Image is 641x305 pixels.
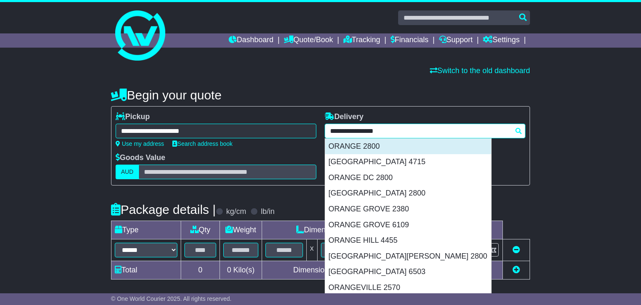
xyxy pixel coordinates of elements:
[325,233,491,249] div: ORANGE HILL 4455
[284,33,333,48] a: Quote/Book
[111,221,181,239] td: Type
[220,261,262,280] td: Kilo(s)
[111,295,232,302] span: © One World Courier 2025. All rights reserved.
[111,261,181,280] td: Total
[111,88,530,102] h4: Begin your quote
[181,261,220,280] td: 0
[116,153,165,163] label: Goods Value
[116,165,139,179] label: AUD
[220,221,262,239] td: Weight
[172,140,232,147] a: Search address book
[229,33,273,48] a: Dashboard
[512,246,520,254] a: Remove this item
[261,207,275,216] label: lb/in
[116,112,150,122] label: Pickup
[306,239,317,261] td: x
[111,203,216,216] h4: Package details |
[262,261,417,280] td: Dimensions in Centimetre(s)
[116,140,164,147] a: Use my address
[262,221,417,239] td: Dimensions (L x W x H)
[325,112,363,122] label: Delivery
[430,66,530,75] a: Switch to the old dashboard
[325,154,491,170] div: [GEOGRAPHIC_DATA] 4715
[325,170,491,186] div: ORANGE DC 2800
[325,201,491,217] div: ORANGE GROVE 2380
[343,33,380,48] a: Tracking
[483,33,520,48] a: Settings
[325,249,491,264] div: [GEOGRAPHIC_DATA][PERSON_NAME] 2800
[181,221,220,239] td: Qty
[439,33,473,48] a: Support
[391,33,429,48] a: Financials
[325,280,491,296] div: ORANGEVILLE 2570
[325,186,491,201] div: [GEOGRAPHIC_DATA] 2800
[227,266,231,274] span: 0
[512,266,520,274] a: Add new item
[226,207,246,216] label: kg/cm
[325,139,491,155] div: ORANGE 2800
[325,217,491,233] div: ORANGE GROVE 6109
[325,264,491,280] div: [GEOGRAPHIC_DATA] 6503
[325,124,525,138] typeahead: Please provide city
